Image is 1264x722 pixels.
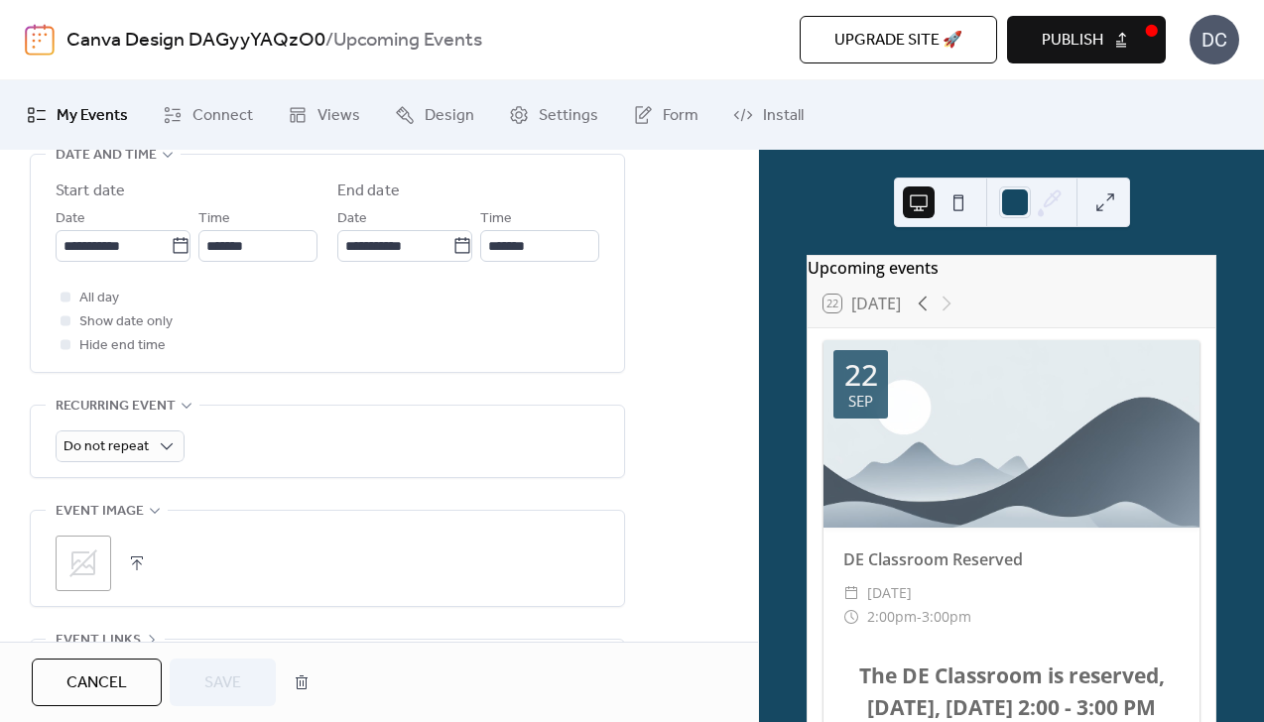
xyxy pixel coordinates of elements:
span: 3:00pm [922,605,971,629]
span: Event links [56,629,141,653]
a: Canva Design DAGyyYAQzO0 [66,22,325,60]
a: Settings [494,88,613,142]
div: 22 [844,360,878,390]
span: Cancel [66,671,127,695]
div: Start date [56,180,125,203]
b: Upcoming Events [333,22,482,60]
span: Date and time [56,144,157,168]
span: Time [198,207,230,231]
div: ​ [843,605,859,629]
span: - [917,605,922,629]
a: Connect [148,88,268,142]
a: My Events [12,88,143,142]
span: Install [763,104,804,128]
div: DC [1190,15,1239,64]
div: DE Classroom Reserved [823,547,1200,571]
span: Event image [56,500,144,524]
span: Date [56,207,85,231]
span: Publish [1042,29,1103,53]
span: Date [337,207,367,231]
a: Form [618,88,713,142]
a: Install [718,88,819,142]
button: Cancel [32,659,162,706]
div: ; [56,536,111,591]
div: End date [337,180,400,203]
span: Upgrade site 🚀 [834,29,962,53]
b: / [325,22,333,60]
span: Connect [192,104,253,128]
span: Settings [539,104,598,128]
a: Views [273,88,375,142]
span: Time [480,207,512,231]
span: Recurring event [56,395,176,419]
button: Upgrade site 🚀 [800,16,997,63]
div: Sep [848,394,873,409]
span: Views [317,104,360,128]
div: ​ [843,581,859,605]
b: The DE Classroom is reserved, [DATE], [DATE] 2:00 - 3:00 PM [859,662,1165,721]
span: Form [663,104,698,128]
span: My Events [57,104,128,128]
div: ••• [31,640,624,681]
img: logo [25,24,55,56]
span: [DATE] [867,581,912,605]
a: Design [380,88,489,142]
span: Show date only [79,310,173,334]
span: Do not repeat [63,433,149,460]
span: Design [425,104,474,128]
button: Publish [1007,16,1166,63]
span: All day [79,287,119,310]
div: Upcoming events [808,256,1215,280]
span: 2:00pm [867,605,917,629]
span: Hide end time [79,334,166,358]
